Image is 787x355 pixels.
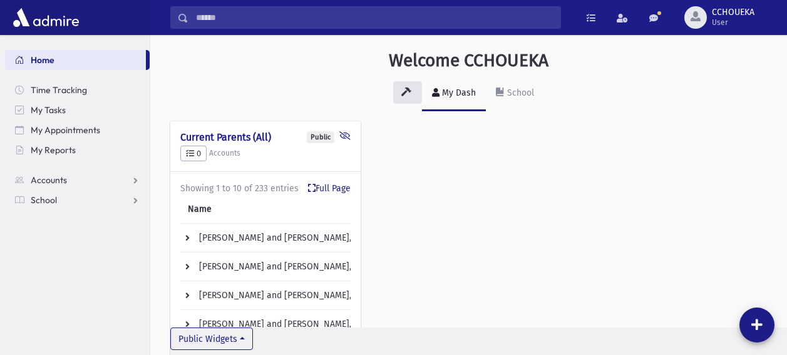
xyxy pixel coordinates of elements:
[188,6,560,29] input: Search
[180,224,463,252] td: [PERSON_NAME] and [PERSON_NAME], Mr. and Mrs.
[5,80,150,100] a: Time Tracking
[505,87,534,98] div: School
[31,174,67,186] span: Accounts
[440,87,476,98] div: My Dash
[180,281,463,310] td: [PERSON_NAME] and [PERSON_NAME], Mr. and Mrs.
[307,131,334,143] div: Public
[170,327,253,350] button: Public Widgets
[5,100,150,120] a: My Tasks
[31,84,87,96] span: Time Tracking
[10,5,82,30] img: AdmirePro
[180,182,351,195] div: Showing 1 to 10 of 233 entries
[5,120,150,140] a: My Appointments
[712,17,754,27] span: User
[180,252,463,281] td: [PERSON_NAME] and [PERSON_NAME], Mr. and Mrs.
[486,76,544,111] a: School
[308,182,351,195] a: Full Page
[5,190,150,210] a: School
[712,7,754,17] span: CCHOUEKA
[31,194,57,206] span: School
[31,54,54,66] span: Home
[31,104,66,116] span: My Tasks
[180,131,351,143] h4: Current Parents (All)
[180,146,351,162] h5: Accounts
[389,50,548,71] h3: Welcome CCHOUEKA
[180,195,463,224] th: Name
[180,310,463,339] td: [PERSON_NAME] and [PERSON_NAME], Mr. and Mrs.
[5,170,150,190] a: Accounts
[5,50,146,70] a: Home
[180,146,207,162] button: 0
[422,76,486,111] a: My Dash
[31,124,100,136] span: My Appointments
[186,149,201,158] span: 0
[5,140,150,160] a: My Reports
[31,144,76,156] span: My Reports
